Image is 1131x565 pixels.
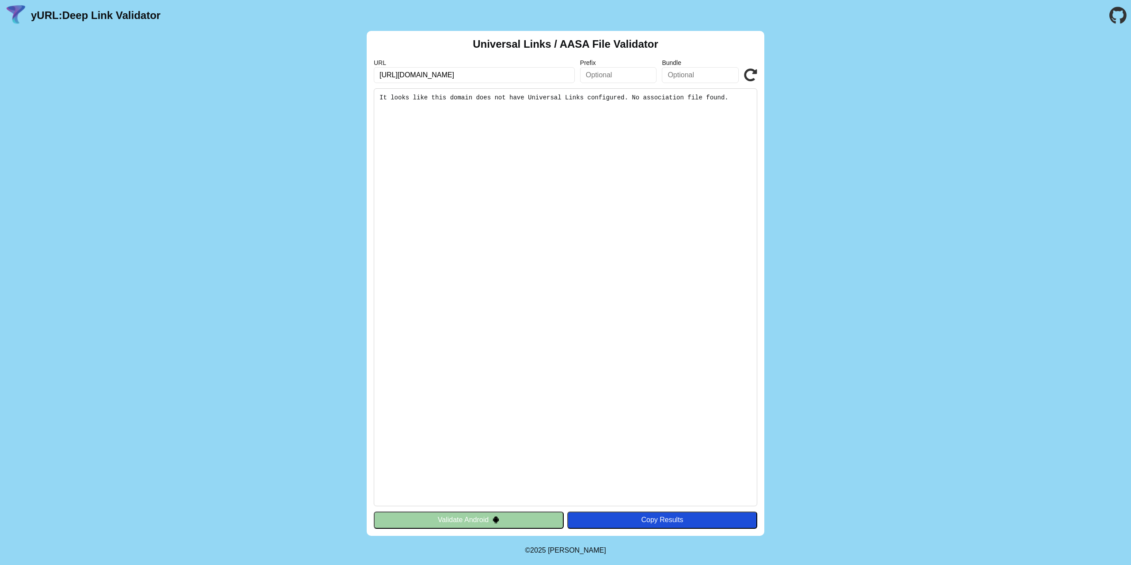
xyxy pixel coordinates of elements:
[567,512,757,528] button: Copy Results
[580,67,657,83] input: Optional
[374,59,575,66] label: URL
[530,546,546,554] span: 2025
[374,512,564,528] button: Validate Android
[580,59,657,66] label: Prefix
[31,9,160,22] a: yURL:Deep Link Validator
[492,516,500,523] img: droidIcon.svg
[548,546,606,554] a: Michael Ibragimchayev's Personal Site
[525,536,606,565] footer: ©
[374,67,575,83] input: Required
[662,67,739,83] input: Optional
[374,88,757,506] pre: It looks like this domain does not have Universal Links configured. No association file found.
[4,4,27,27] img: yURL Logo
[662,59,739,66] label: Bundle
[572,516,753,524] div: Copy Results
[473,38,658,50] h2: Universal Links / AASA File Validator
